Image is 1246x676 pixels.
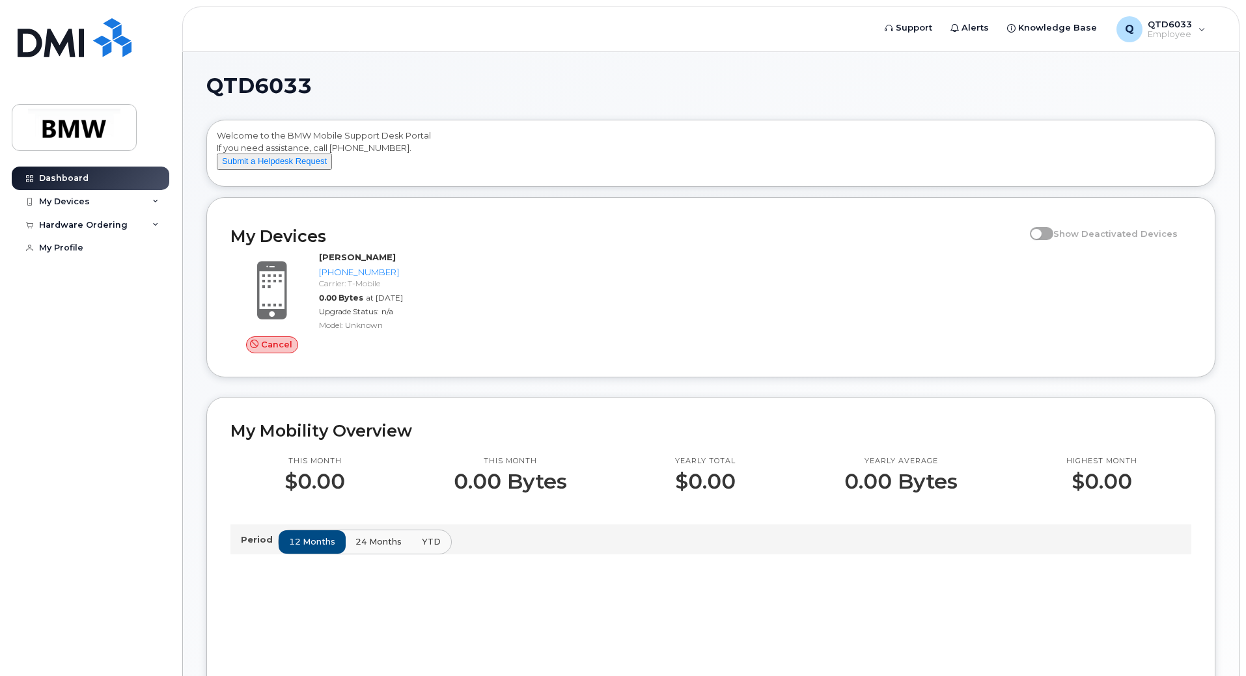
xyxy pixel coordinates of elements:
[319,306,379,316] span: Upgrade Status:
[261,338,292,351] span: Cancel
[230,226,1023,246] h2: My Devices
[284,470,345,493] p: $0.00
[1066,470,1137,493] p: $0.00
[217,154,332,170] button: Submit a Helpdesk Request
[675,456,736,466] p: Yearly total
[844,456,958,466] p: Yearly average
[319,266,454,278] div: [PHONE_NUMBER]
[241,534,278,546] p: Period
[844,470,958,493] p: 0.00 Bytes
[381,306,393,316] span: n/a
[1030,221,1040,232] input: Show Deactivated Devices
[230,421,1191,440] h2: My Mobility Overview
[217,129,1205,182] div: Welcome to the BMW Mobile Support Desk Portal If you need assistance, call [PHONE_NUMBER].
[319,278,454,289] div: Carrier: T-Mobile
[319,293,363,303] span: 0.00 Bytes
[454,470,567,493] p: 0.00 Bytes
[1066,456,1137,466] p: Highest month
[422,535,441,548] span: YTD
[454,456,567,466] p: This month
[355,535,402,548] span: 24 months
[1053,228,1178,239] span: Show Deactivated Devices
[206,76,312,96] span: QTD6033
[366,293,403,303] span: at [DATE]
[319,319,454,331] div: Model: Unknown
[230,251,459,353] a: Cancel[PERSON_NAME][PHONE_NUMBER]Carrier: T-Mobile0.00 Bytesat [DATE]Upgrade Status:n/aModel: Unk...
[319,252,396,262] strong: [PERSON_NAME]
[217,155,332,166] a: Submit a Helpdesk Request
[284,456,345,466] p: This month
[675,470,736,493] p: $0.00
